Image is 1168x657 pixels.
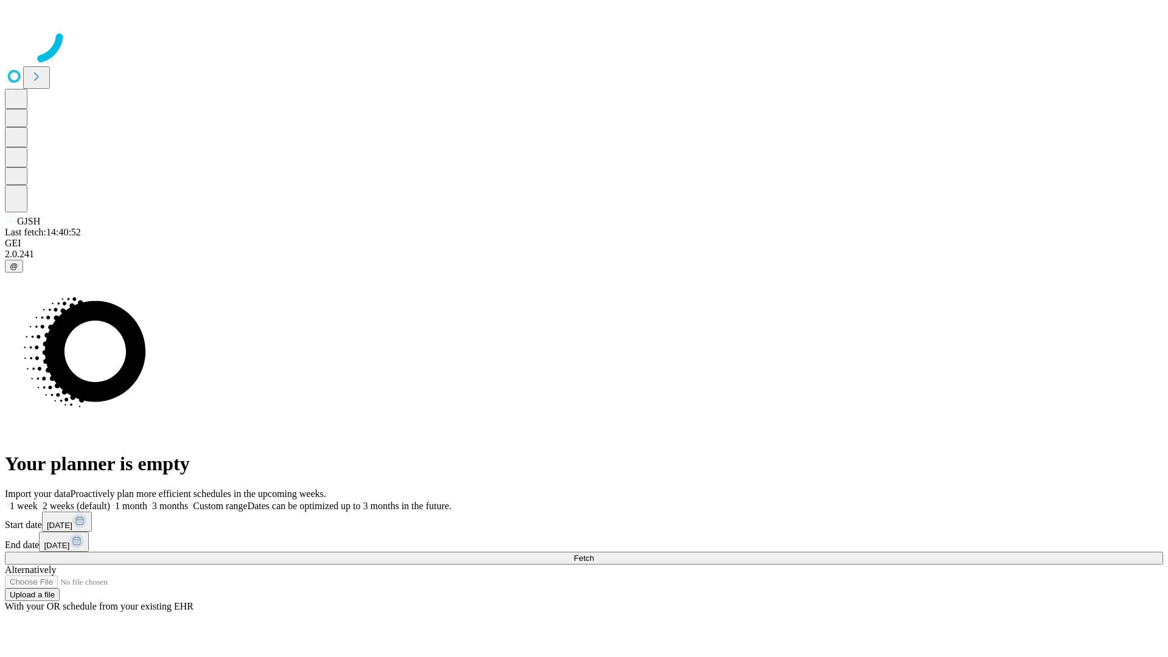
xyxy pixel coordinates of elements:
[5,238,1163,249] div: GEI
[10,262,18,271] span: @
[10,501,38,511] span: 1 week
[17,216,40,226] span: GJSH
[193,501,247,511] span: Custom range
[47,521,72,530] span: [DATE]
[5,565,56,575] span: Alternatively
[5,601,193,611] span: With your OR schedule from your existing EHR
[71,488,326,499] span: Proactively plan more efficient schedules in the upcoming weeks.
[5,488,71,499] span: Import your data
[43,501,110,511] span: 2 weeks (default)
[42,512,92,532] button: [DATE]
[39,532,89,552] button: [DATE]
[5,588,60,601] button: Upload a file
[5,249,1163,260] div: 2.0.241
[5,512,1163,532] div: Start date
[5,260,23,273] button: @
[248,501,451,511] span: Dates can be optimized up to 3 months in the future.
[152,501,188,511] span: 3 months
[5,532,1163,552] div: End date
[115,501,147,511] span: 1 month
[44,541,69,550] span: [DATE]
[5,453,1163,475] h1: Your planner is empty
[5,227,81,237] span: Last fetch: 14:40:52
[574,554,594,563] span: Fetch
[5,552,1163,565] button: Fetch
